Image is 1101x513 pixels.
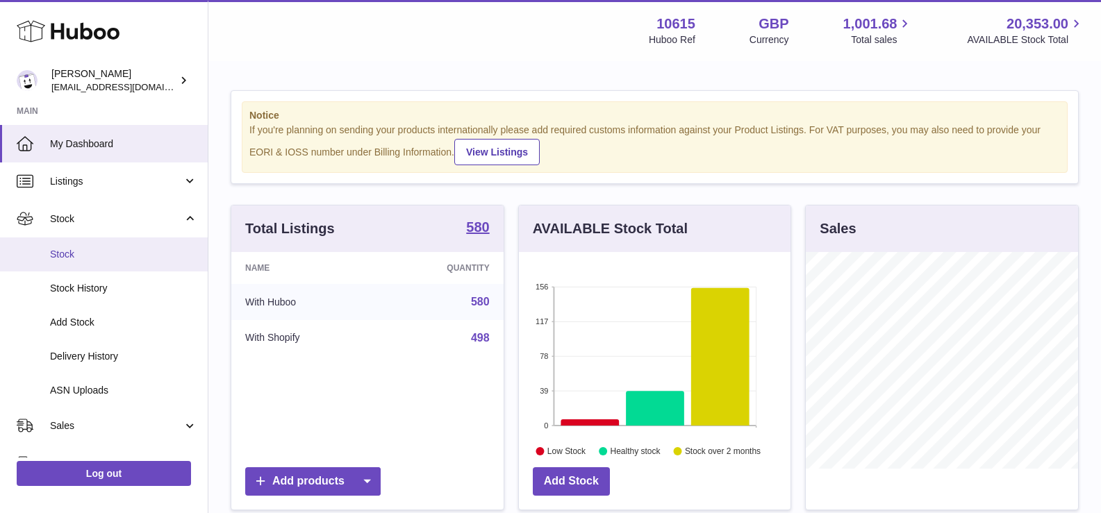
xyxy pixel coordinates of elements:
[50,212,183,226] span: Stock
[50,137,197,151] span: My Dashboard
[536,283,548,291] text: 156
[50,384,197,397] span: ASN Uploads
[536,317,548,326] text: 117
[50,316,197,329] span: Add Stock
[17,70,38,91] img: fulfillment@fable.com
[649,33,695,47] div: Huboo Ref
[51,81,204,92] span: [EMAIL_ADDRESS][DOMAIN_NAME]
[466,220,489,234] strong: 580
[967,15,1084,47] a: 20,353.00 AVAILABLE Stock Total
[51,67,176,94] div: [PERSON_NAME]
[544,421,548,430] text: 0
[50,419,183,432] span: Sales
[1007,15,1068,33] span: 20,353.00
[843,15,897,33] span: 1,001.68
[231,320,378,356] td: With Shopify
[50,457,183,470] span: Orders
[378,252,503,284] th: Quantity
[50,175,183,188] span: Listings
[610,446,661,456] text: Healthy stock
[540,352,548,360] text: 78
[967,33,1084,47] span: AVAILABLE Stock Total
[245,219,335,238] h3: Total Listings
[50,282,197,295] span: Stock History
[17,461,191,486] a: Log out
[656,15,695,33] strong: 10615
[249,109,1060,122] strong: Notice
[843,15,913,47] a: 1,001.68 Total sales
[540,387,548,395] text: 39
[851,33,913,47] span: Total sales
[471,296,490,308] a: 580
[533,467,610,496] a: Add Stock
[533,219,688,238] h3: AVAILABLE Stock Total
[750,33,789,47] div: Currency
[820,219,856,238] h3: Sales
[245,467,381,496] a: Add products
[759,15,788,33] strong: GBP
[685,446,761,456] text: Stock over 2 months
[471,332,490,344] a: 498
[50,248,197,261] span: Stock
[454,139,540,165] a: View Listings
[249,124,1060,165] div: If you're planning on sending your products internationally please add required customs informati...
[547,446,586,456] text: Low Stock
[50,350,197,363] span: Delivery History
[466,220,489,237] a: 580
[231,252,378,284] th: Name
[231,284,378,320] td: With Huboo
